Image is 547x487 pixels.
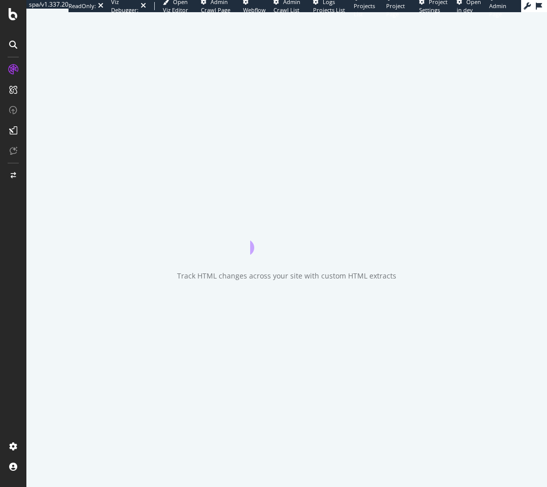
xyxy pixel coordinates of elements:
div: animation [250,218,323,255]
div: Track HTML changes across your site with custom HTML extracts [177,271,396,281]
span: Webflow [243,6,266,14]
span: Admin Page [489,2,506,18]
span: Project Page [386,2,405,18]
div: ReadOnly: [69,2,96,10]
span: Projects List [354,2,375,18]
